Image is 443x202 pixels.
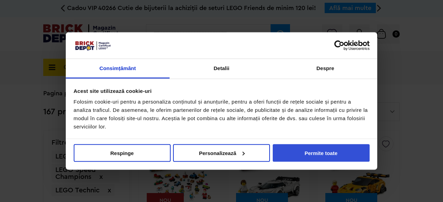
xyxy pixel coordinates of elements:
button: Personalizează [173,144,270,162]
a: Detalii [170,59,273,79]
a: Consimțământ [66,59,170,79]
a: Despre [273,59,377,79]
button: Respinge [74,144,171,162]
button: Permite toate [273,144,370,162]
img: siglă [74,40,112,51]
div: Acest site utilizează cookie-uri [74,87,370,95]
div: Folosim cookie-uri pentru a personaliza conținutul și anunțurile, pentru a oferi funcții de rețel... [74,98,370,131]
a: Usercentrics Cookiebot - opens in a new window [309,40,370,50]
